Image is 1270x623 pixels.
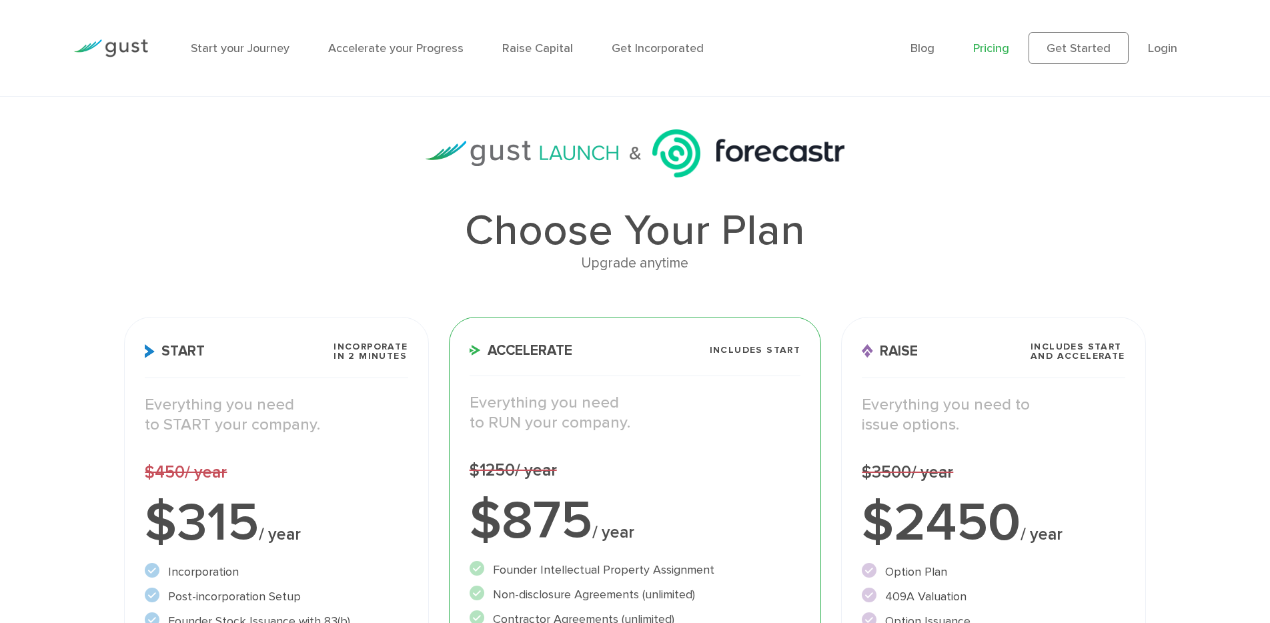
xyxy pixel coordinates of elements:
img: Accelerate Icon [470,345,481,356]
a: Get Incorporated [612,41,704,55]
a: Pricing [973,41,1009,55]
div: $315 [145,496,408,550]
a: Blog [910,41,934,55]
a: Login [1148,41,1177,55]
p: Everything you need to START your company. [145,395,408,435]
li: Non-disclosure Agreements (unlimited) [470,586,801,604]
span: $1250 [470,460,557,480]
img: Gust Launch Logo [426,141,618,165]
span: Includes START and ACCELERATE [1031,342,1125,361]
span: Incorporate in 2 Minutes [334,342,408,361]
li: Founder Intellectual Property Assignment [470,561,801,579]
a: Get Started [1029,32,1129,64]
span: / year [515,460,557,480]
div: $2450 [862,496,1125,550]
span: Includes START [710,346,801,355]
li: Option Plan [862,563,1125,581]
span: & [629,145,642,161]
img: Gust Logo [73,39,148,57]
span: / year [1021,524,1063,544]
img: Start Icon X2 [145,344,155,358]
span: Start [145,344,205,358]
span: / year [185,462,227,482]
span: Accelerate [470,344,572,358]
a: Start your Journey [191,41,289,55]
div: $875 [470,494,801,548]
img: Raise Icon [862,344,873,358]
span: Raise [862,344,918,358]
div: Upgrade anytime [124,252,1145,275]
span: $450 [145,462,227,482]
p: Everything you need to RUN your company. [470,393,801,433]
a: Raise Capital [502,41,573,55]
span: / year [259,524,301,544]
a: Accelerate your Progress [328,41,464,55]
span: / year [592,522,634,542]
span: $3500 [862,462,953,482]
li: Incorporation [145,563,408,581]
img: Forecastr Logo [652,129,844,177]
h1: Choose Your Plan [124,209,1145,252]
span: / year [911,462,953,482]
p: Everything you need to issue options. [862,395,1125,435]
li: Post-incorporation Setup [145,588,408,606]
li: 409A Valuation [862,588,1125,606]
